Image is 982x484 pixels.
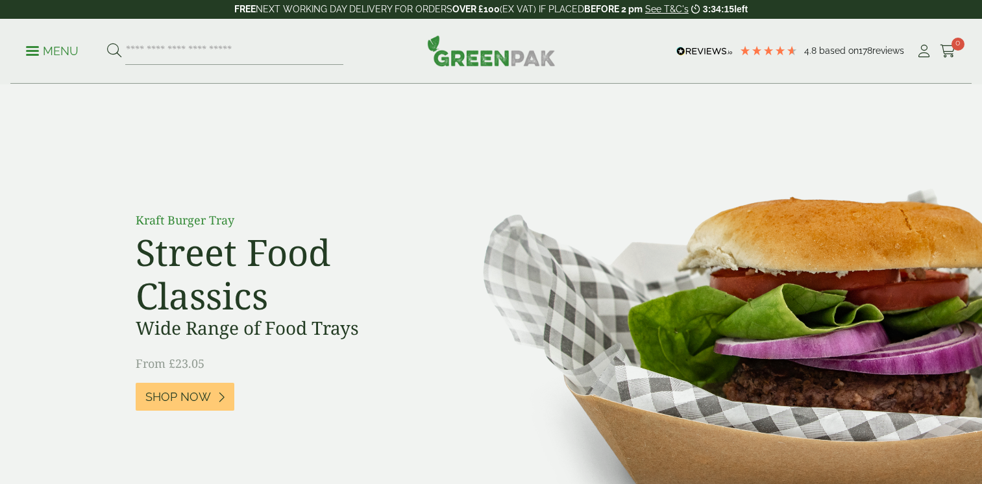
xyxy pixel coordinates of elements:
[136,356,204,371] span: From £23.05
[26,43,79,56] a: Menu
[145,390,211,404] span: Shop Now
[916,45,932,58] i: My Account
[951,38,964,51] span: 0
[940,42,956,61] a: 0
[427,35,556,66] img: GreenPak Supplies
[136,230,428,317] h2: Street Food Classics
[452,4,500,14] strong: OVER £100
[739,45,798,56] div: 4.78 Stars
[26,43,79,59] p: Menu
[940,45,956,58] i: Cart
[645,4,689,14] a: See T&C's
[872,45,904,56] span: reviews
[584,4,643,14] strong: BEFORE 2 pm
[136,317,428,339] h3: Wide Range of Food Trays
[703,4,734,14] span: 3:34:15
[819,45,859,56] span: Based on
[136,383,234,411] a: Shop Now
[234,4,256,14] strong: FREE
[734,4,748,14] span: left
[859,45,872,56] span: 178
[804,45,819,56] span: 4.8
[136,212,428,229] p: Kraft Burger Tray
[676,47,733,56] img: REVIEWS.io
